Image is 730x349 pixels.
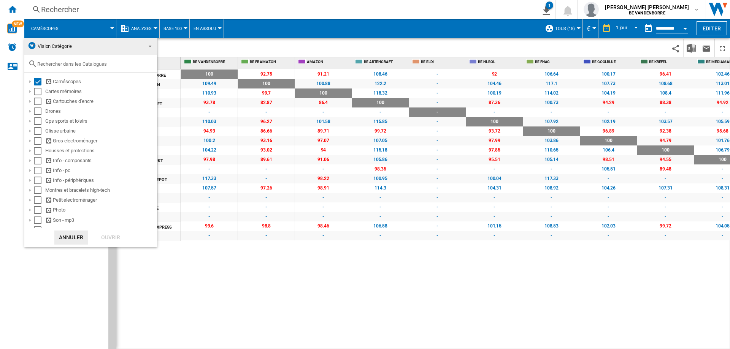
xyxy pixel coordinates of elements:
div: Cartes mémoires [45,88,156,95]
div: Drones [45,107,156,115]
md-checkbox: Select [34,157,45,164]
md-checkbox: Select [34,127,45,135]
md-checkbox: Select [34,88,45,95]
md-checkbox: Select [34,137,45,145]
md-checkbox: Select [34,206,45,214]
div: Photo [45,206,156,214]
md-checkbox: Select [34,107,45,115]
div: Info - pc [45,167,156,174]
div: Gps sports et loisirs [45,117,156,125]
md-checkbox: Select [34,147,45,155]
div: Glisse urbaine [45,127,156,135]
md-checkbox: Select [34,196,45,204]
div: Sécurité connectée [45,226,156,234]
input: Rechercher dans les Catalogues [37,61,153,67]
div: Cartouches d'encre [45,98,156,105]
div: Housses et protections [45,147,156,155]
md-checkbox: Select [34,167,45,174]
md-checkbox: Select [34,186,45,194]
button: Annuler [54,231,88,245]
div: Caméscopes [45,78,156,85]
span: Vision Catégorie [38,43,72,49]
md-checkbox: Select [34,177,45,184]
md-checkbox: Select [34,117,45,125]
div: Info - périphériques [45,177,156,184]
md-checkbox: Select [34,216,45,224]
md-checkbox: Select [34,78,45,85]
md-checkbox: Select [34,226,45,234]
img: wiser-icon-blue.png [27,41,36,50]
div: Info - composants [45,157,156,164]
div: Son - mp3 [45,216,156,224]
md-checkbox: Select [34,98,45,105]
div: Montres et bracelets high-tech [45,186,156,194]
div: Gros electroménager [45,137,156,145]
div: Petit electroménager [45,196,156,204]
div: Ouvrir [94,231,127,245]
